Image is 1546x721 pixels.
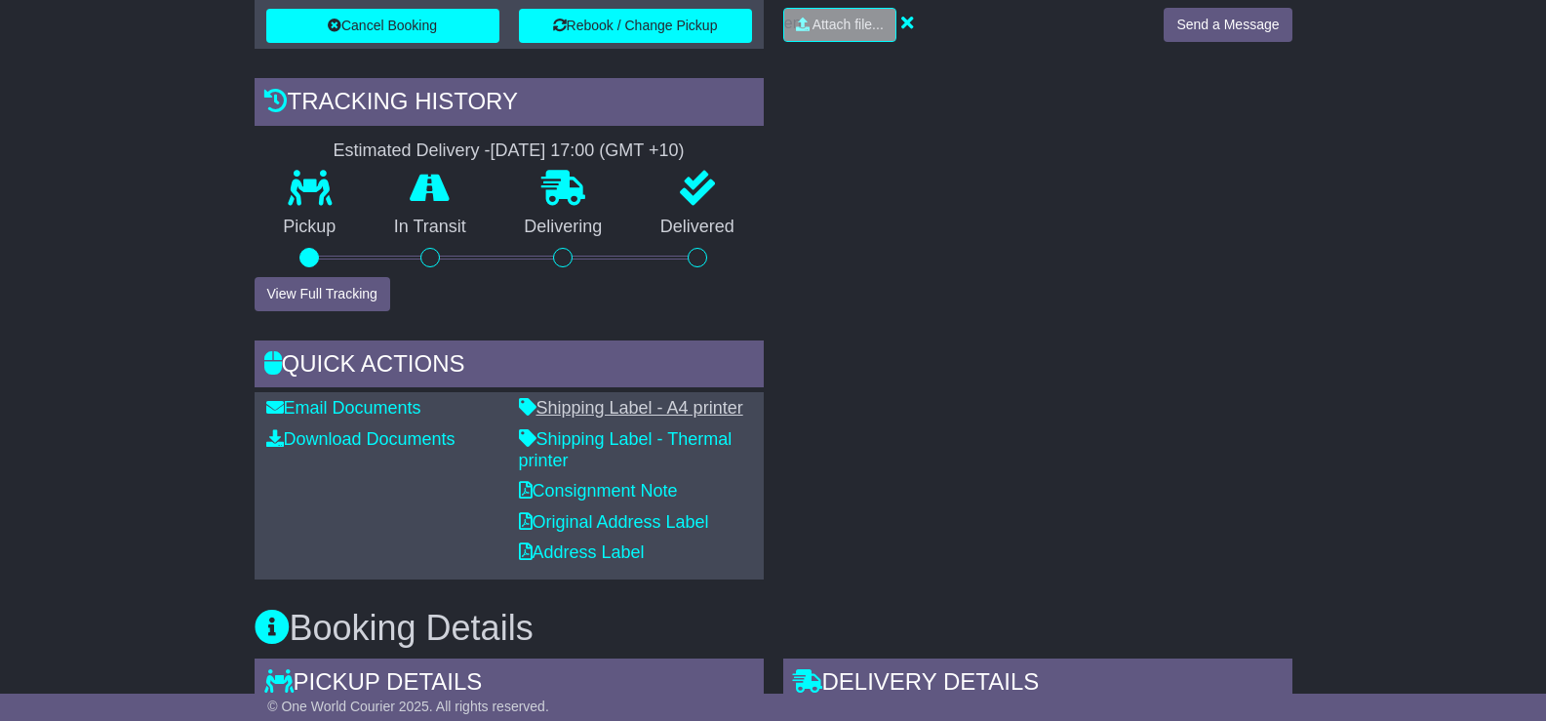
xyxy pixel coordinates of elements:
[255,217,366,238] p: Pickup
[255,340,764,393] div: Quick Actions
[496,217,632,238] p: Delivering
[519,398,743,418] a: Shipping Label - A4 printer
[519,512,709,532] a: Original Address Label
[255,78,764,131] div: Tracking history
[491,140,685,162] div: [DATE] 17:00 (GMT +10)
[266,9,499,43] button: Cancel Booking
[631,217,764,238] p: Delivered
[255,659,764,711] div: Pickup Details
[255,609,1292,648] h3: Booking Details
[1164,8,1291,42] button: Send a Message
[519,481,678,501] a: Consignment Note
[255,140,764,162] div: Estimated Delivery -
[519,429,733,470] a: Shipping Label - Thermal printer
[519,542,645,562] a: Address Label
[255,277,390,311] button: View Full Tracking
[519,9,752,43] button: Rebook / Change Pickup
[365,217,496,238] p: In Transit
[783,659,1292,711] div: Delivery Details
[267,699,549,714] span: © One World Courier 2025. All rights reserved.
[266,398,421,418] a: Email Documents
[266,429,456,449] a: Download Documents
